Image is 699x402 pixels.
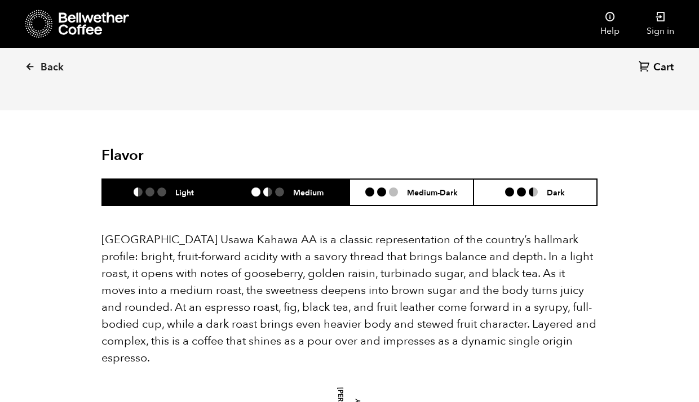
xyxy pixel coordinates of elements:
h6: Light [175,187,194,197]
span: Cart [653,61,674,74]
h6: Dark [547,187,565,197]
h6: Medium-Dark [407,187,458,197]
span: Back [41,61,64,74]
p: [GEOGRAPHIC_DATA] Usawa Kahawa AA is a classic representation of the country’s hallmark profile: ... [101,231,598,367]
h6: Medium [293,187,324,197]
h2: Flavor [101,147,267,164]
a: Cart [639,60,676,75]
